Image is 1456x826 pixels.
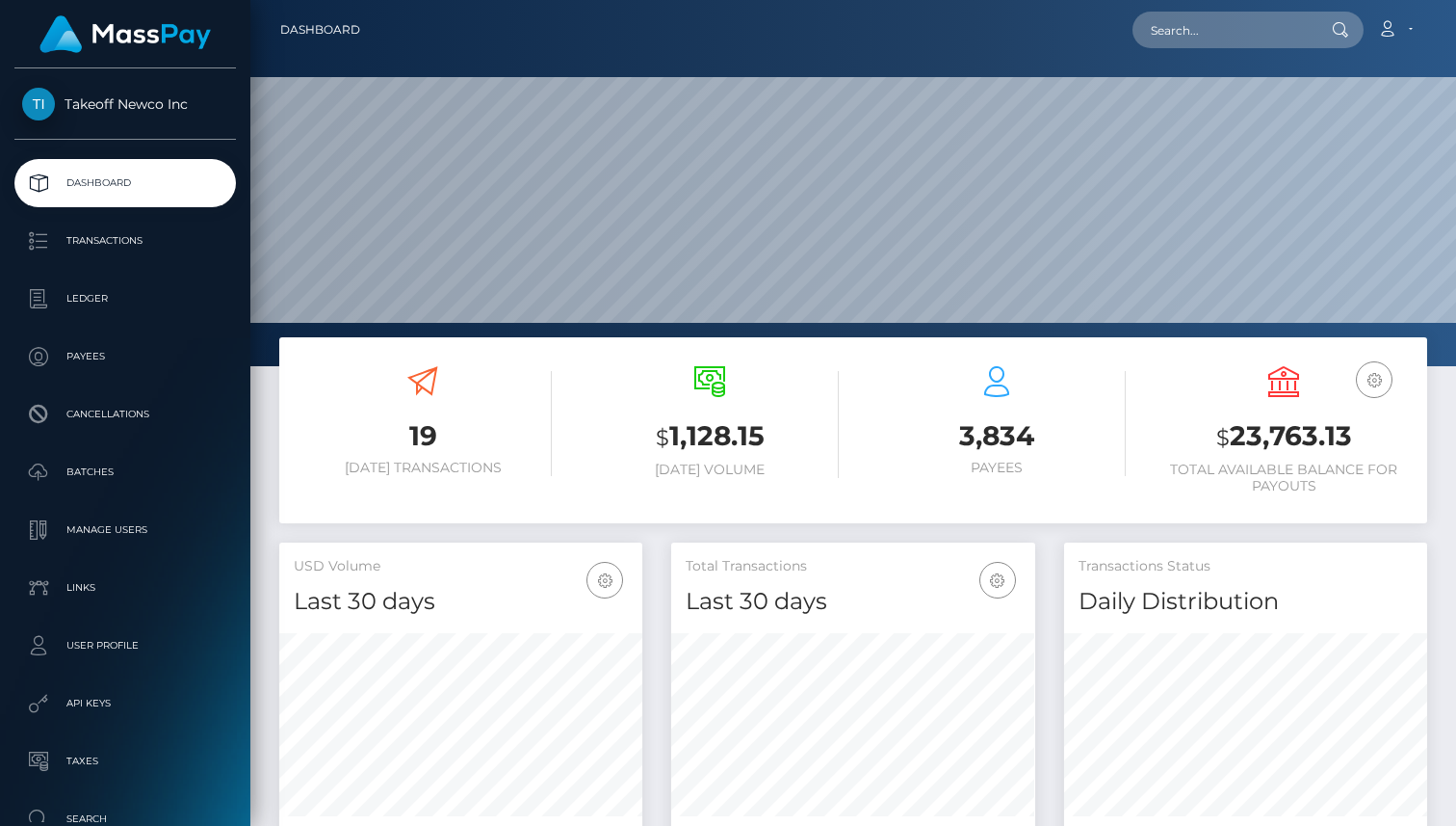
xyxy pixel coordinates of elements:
[294,460,552,476] h6: [DATE] Transactions
[14,95,236,113] span: Takeoff Newco Inc
[14,737,236,786] a: Taxes
[1155,417,1413,457] h3: 23,763.13
[1132,12,1313,48] input: Search...
[22,226,228,255] p: Transactions
[581,462,839,478] h6: [DATE] Volume
[14,506,236,554] a: Manage Users
[14,622,236,670] a: User Profile
[22,747,228,776] p: Taxes
[22,516,228,545] p: Manage Users
[1155,462,1413,494] h6: Total Available Balance for Payouts
[22,631,228,660] p: User Profile
[22,458,228,487] p: Batches
[22,689,228,718] p: API Keys
[1079,557,1413,576] h5: Transactions Status
[686,585,1020,619] h4: Last 30 days
[14,679,236,728] a: API Keys
[14,390,236,439] a: Cancellations
[868,460,1126,476] h6: Payees
[22,88,55,120] img: Takeoff Newco Inc
[280,10,360,50] a: Dashboard
[581,417,839,457] h3: 1,128.15
[1216,424,1230,451] small: $
[22,400,228,429] p: Cancellations
[39,15,211,53] img: MassPay Logo
[14,564,236,612] a: Links
[1079,585,1413,619] h4: Daily Distribution
[294,417,552,455] h3: 19
[868,417,1126,455] h3: 3,834
[14,333,236,381] a: Payees
[14,217,236,265] a: Transactions
[656,424,669,451] small: $
[294,557,628,576] h5: USD Volume
[686,557,1020,576] h5: Total Transactions
[22,342,228,371] p: Payees
[294,585,628,619] h4: Last 30 days
[22,573,228,602] p: Links
[14,159,236,207] a: Dashboard
[22,169,228,198] p: Dashboard
[14,448,236,496] a: Batches
[22,284,228,313] p: Ledger
[14,275,236,323] a: Ledger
